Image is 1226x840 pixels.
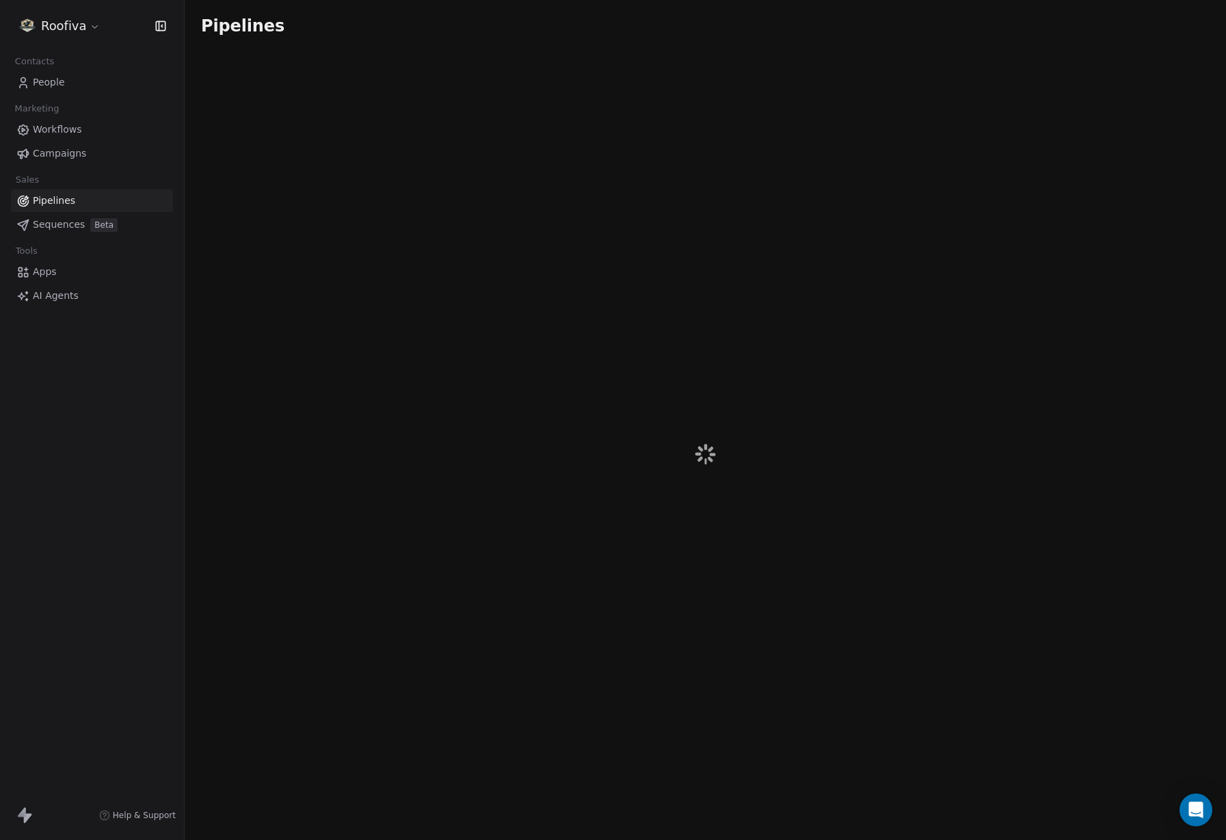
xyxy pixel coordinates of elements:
[11,189,173,212] a: Pipelines
[11,261,173,283] a: Apps
[11,71,173,94] a: People
[11,118,173,141] a: Workflows
[11,213,173,236] a: SequencesBeta
[33,146,86,161] span: Campaigns
[33,122,82,137] span: Workflows
[99,810,176,821] a: Help & Support
[11,285,173,307] a: AI Agents
[113,810,176,821] span: Help & Support
[90,218,118,232] span: Beta
[33,218,85,232] span: Sequences
[1180,793,1212,826] div: Open Intercom Messenger
[33,289,79,303] span: AI Agents
[41,17,86,35] span: Roofiva
[33,265,57,279] span: Apps
[10,170,45,190] span: Sales
[9,51,60,72] span: Contacts
[9,99,65,119] span: Marketing
[19,18,36,34] img: Roofiva%20logo%20flavicon.png
[10,241,43,261] span: Tools
[11,142,173,165] a: Campaigns
[33,194,75,208] span: Pipelines
[33,75,65,90] span: People
[16,14,103,38] button: Roofiva
[201,16,284,36] span: Pipelines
